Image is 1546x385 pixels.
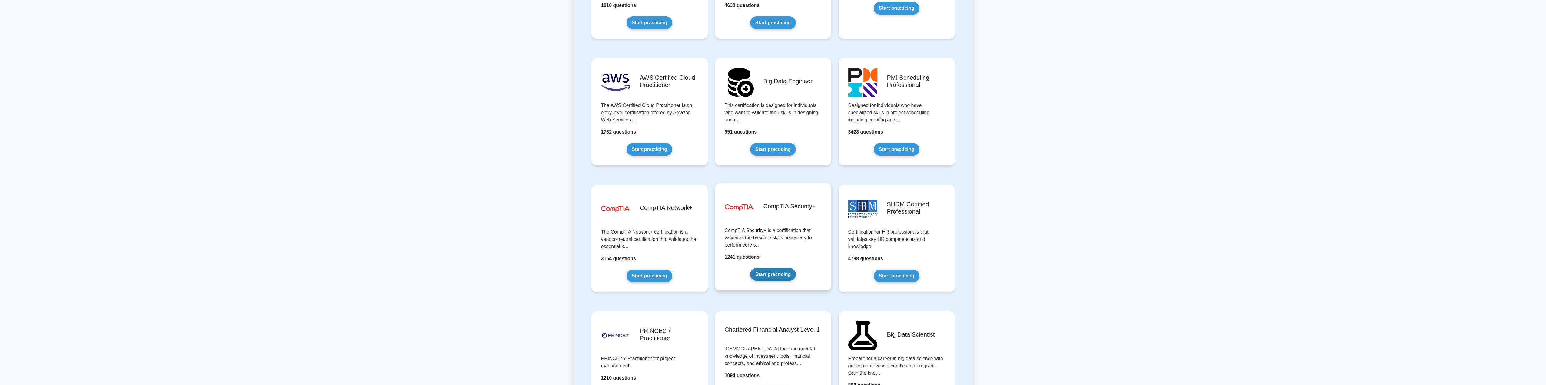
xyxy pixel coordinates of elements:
a: Start practicing [750,268,796,281]
a: Start practicing [874,2,919,15]
a: Start practicing [750,143,796,156]
a: Start practicing [627,143,672,156]
a: Start practicing [627,16,672,29]
a: Start practicing [627,270,672,282]
a: Start practicing [874,270,919,282]
a: Start practicing [750,16,796,29]
a: Start practicing [874,143,919,156]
